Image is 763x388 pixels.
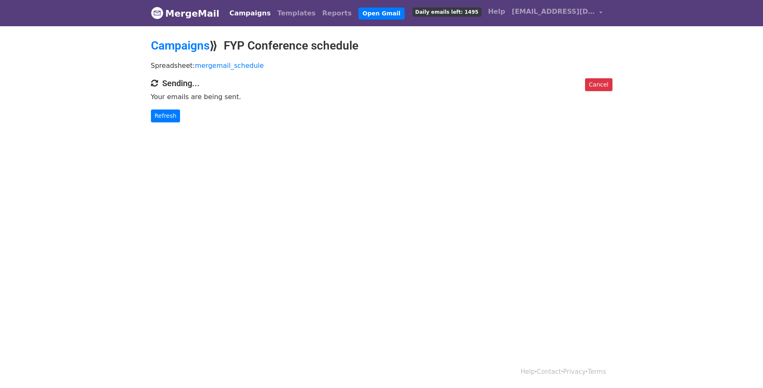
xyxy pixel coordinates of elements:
a: Daily emails left: 1495 [409,3,485,20]
a: Terms [588,368,606,376]
a: Campaigns [151,39,210,52]
a: Help [521,368,535,376]
a: Templates [274,5,319,22]
a: Refresh [151,109,180,122]
span: [EMAIL_ADDRESS][DOMAIN_NAME] [512,7,595,17]
a: Cancel [585,78,612,91]
span: Daily emails left: 1495 [412,7,482,17]
a: MergeMail [151,5,220,22]
a: Open Gmail [358,7,405,20]
a: Help [485,3,509,20]
img: MergeMail logo [151,7,163,19]
p: Your emails are being sent. [151,92,612,101]
a: Privacy [563,368,585,376]
a: Campaigns [226,5,274,22]
a: mergemail_schedule [195,62,264,70]
a: [EMAIL_ADDRESS][DOMAIN_NAME] [509,3,606,23]
h4: Sending... [151,78,612,88]
a: Contact [537,368,561,376]
h2: ⟫ FYP Conference schedule [151,39,612,53]
p: Spreadsheet: [151,61,612,70]
a: Reports [319,5,355,22]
